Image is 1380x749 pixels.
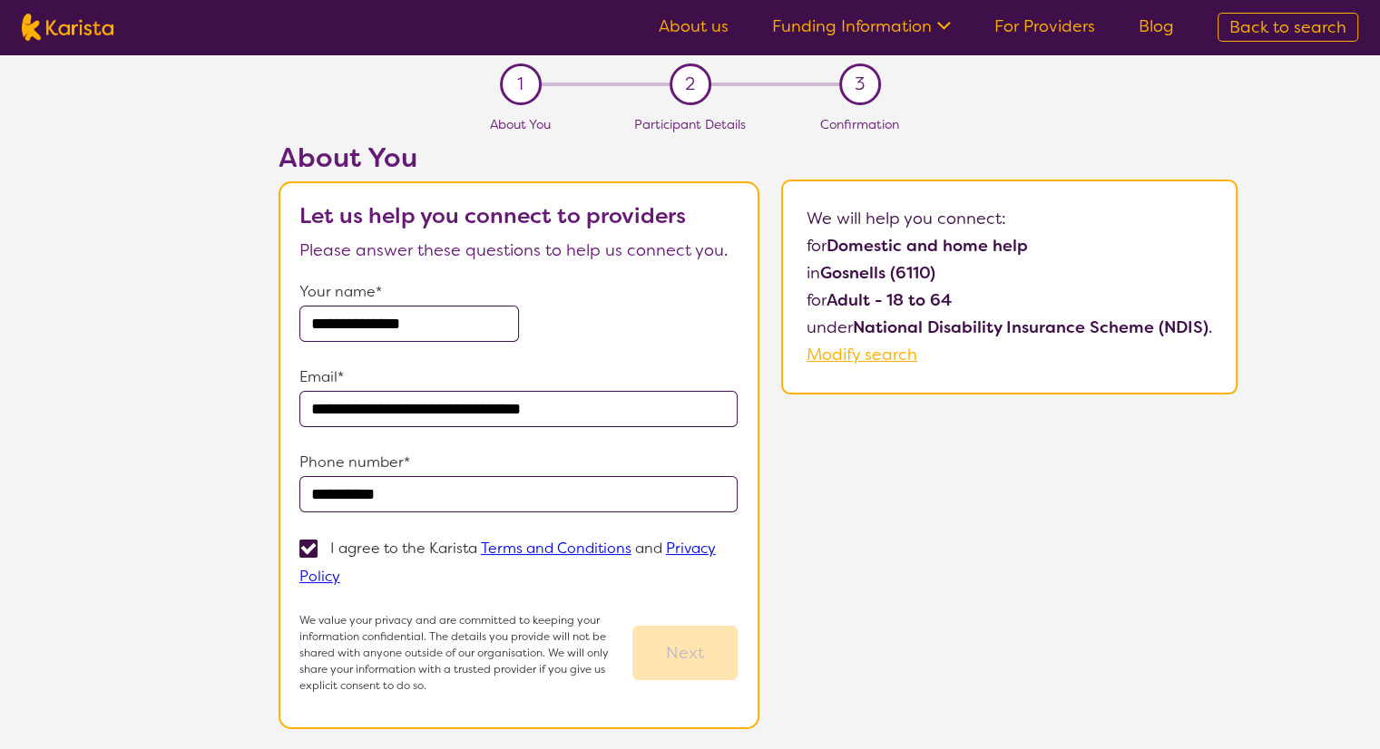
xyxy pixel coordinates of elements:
[279,141,759,174] h2: About You
[299,612,633,694] p: We value your privacy and are committed to keeping your information confidential. The details you...
[1218,13,1358,42] a: Back to search
[994,15,1095,37] a: For Providers
[855,71,865,98] span: 3
[634,116,746,132] span: Participant Details
[827,235,1028,257] b: Domestic and home help
[807,287,1212,314] p: for
[299,278,739,306] p: Your name*
[299,364,739,391] p: Email*
[22,14,113,41] img: Karista logo
[1229,16,1346,38] span: Back to search
[1139,15,1174,37] a: Blog
[807,314,1212,341] p: under .
[481,539,631,558] a: Terms and Conditions
[659,15,729,37] a: About us
[807,344,917,365] a: Modify search
[853,316,1209,338] b: National Disability Insurance Scheme (NDIS)
[807,259,1212,287] p: in
[1299,673,1356,729] iframe: Chat Window
[299,539,716,586] p: I agree to the Karista and
[299,237,739,264] p: Please answer these questions to help us connect you.
[827,289,952,311] b: Adult - 18 to 64
[685,71,695,98] span: 2
[299,201,686,230] b: Let us help you connect to providers
[517,71,524,98] span: 1
[820,116,899,132] span: Confirmation
[772,15,951,37] a: Funding Information
[807,205,1212,232] p: We will help you connect:
[820,262,935,284] b: Gosnells (6110)
[807,232,1212,259] p: for
[299,449,739,476] p: Phone number*
[490,116,551,132] span: About You
[299,539,716,586] a: Privacy Policy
